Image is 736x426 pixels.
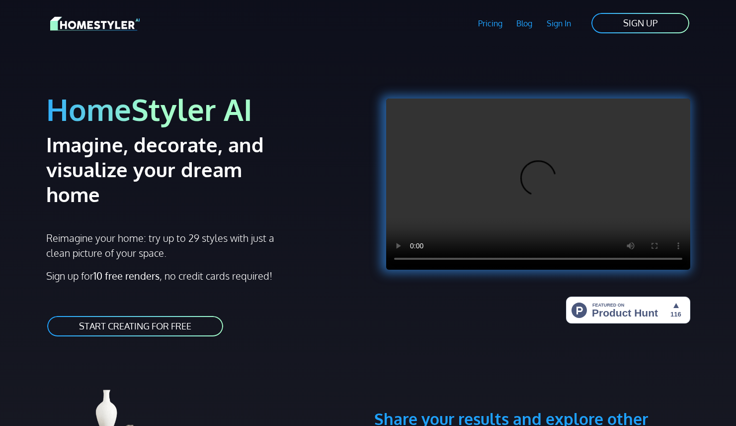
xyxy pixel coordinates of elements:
strong: 10 free renders [93,269,160,282]
a: Pricing [471,12,509,35]
h1: HomeStyler AI [46,91,362,128]
p: Reimagine your home: try up to 29 styles with just a clean picture of your space. [46,230,283,260]
a: SIGN UP [590,12,690,34]
img: HomeStyler AI logo [50,15,140,32]
a: Blog [509,12,540,35]
a: Sign In [540,12,578,35]
a: START CREATING FOR FREE [46,315,224,337]
p: Sign up for , no credit cards required! [46,268,362,283]
h2: Imagine, decorate, and visualize your dream home [46,132,299,207]
img: HomeStyler AI - Interior Design Made Easy: One Click to Your Dream Home | Product Hunt [566,297,690,323]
